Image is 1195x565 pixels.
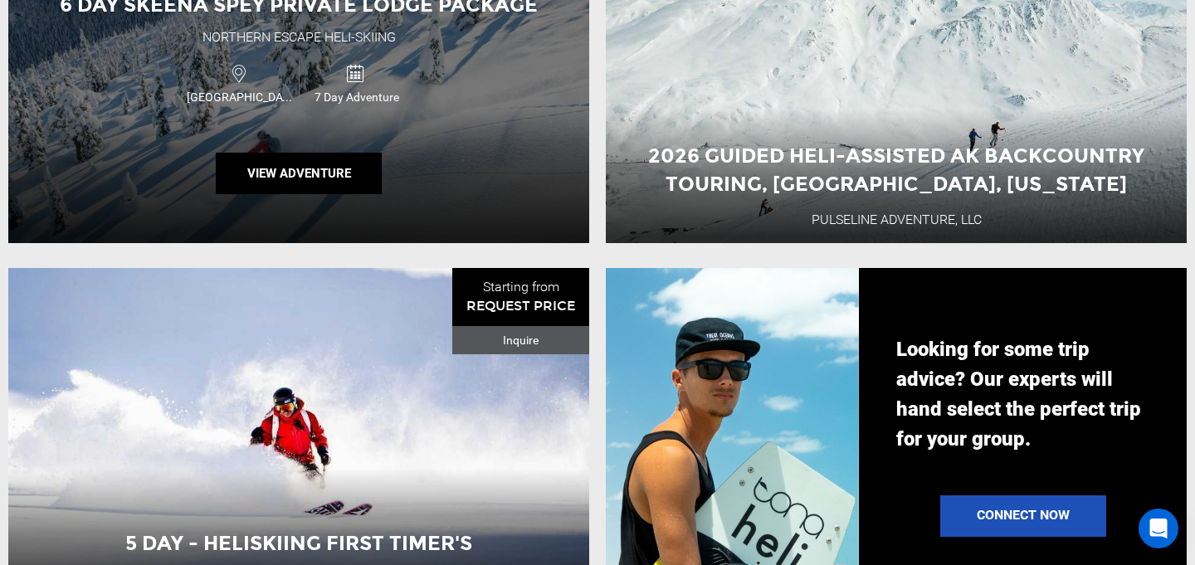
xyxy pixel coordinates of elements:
[202,28,396,47] div: Northern Escape Heli-Skiing
[896,334,1149,454] p: Looking for some trip advice? Our experts will hand select the perfect trip for your group.
[300,89,415,105] span: 7 Day Adventure
[1139,509,1178,548] div: Open Intercom Messenger
[940,495,1106,537] a: Connect Now
[216,153,382,194] button: View Adventure
[183,89,299,105] span: [GEOGRAPHIC_DATA]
